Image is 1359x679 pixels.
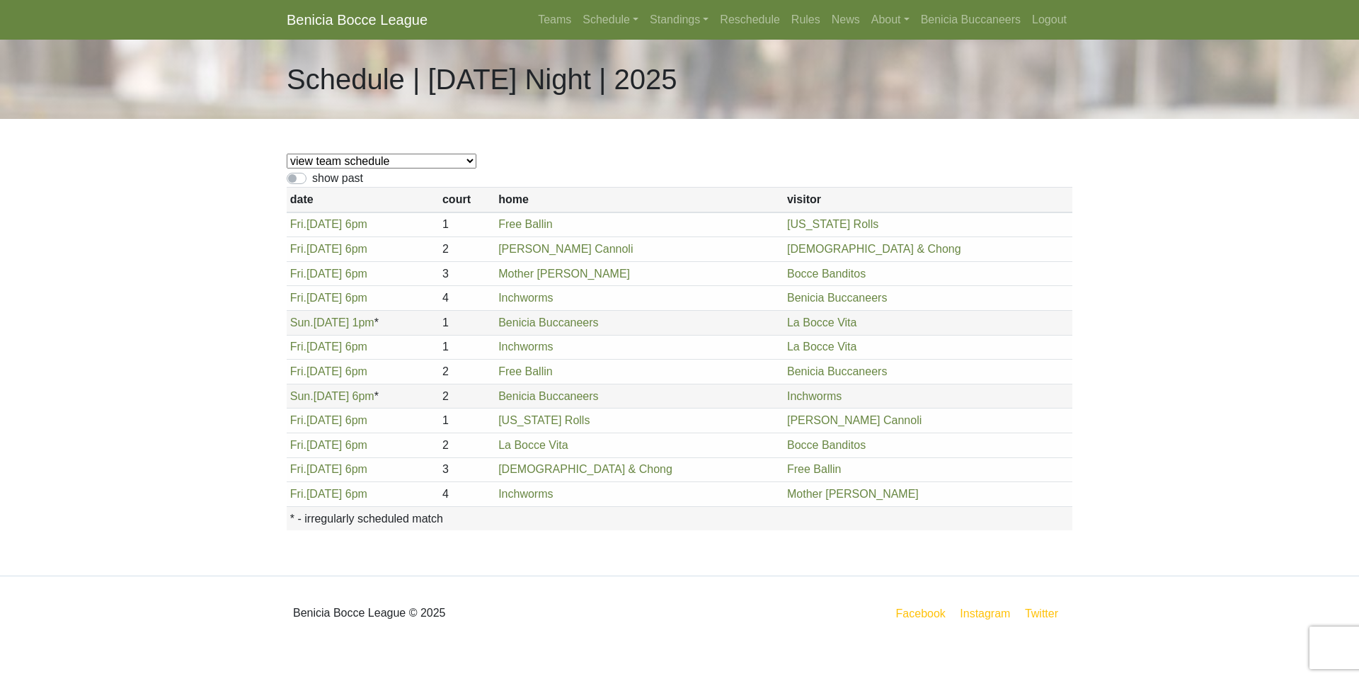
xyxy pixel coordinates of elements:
td: 1 [439,409,495,433]
h1: Schedule | [DATE] Night | 2025 [287,62,677,96]
span: Fri. [290,463,306,475]
span: Fri. [290,341,306,353]
a: [PERSON_NAME] Cannoli [498,243,633,255]
td: 1 [439,335,495,360]
a: Benicia Buccaneers [498,316,598,329]
a: Benicia Buccaneers [787,292,887,304]
span: Fri. [290,439,306,451]
a: Reschedule [714,6,786,34]
a: Inchworms [498,341,553,353]
a: Standings [644,6,714,34]
span: Sun. [290,316,314,329]
td: 2 [439,433,495,457]
a: Free Ballin [498,218,552,230]
a: Bocce Banditos [787,268,866,280]
a: [PERSON_NAME] Cannoli [787,414,922,426]
td: 3 [439,457,495,482]
a: Fri.[DATE] 6pm [290,341,367,353]
a: Benicia Buccaneers [498,390,598,402]
td: 4 [439,482,495,507]
a: Fri.[DATE] 6pm [290,218,367,230]
th: * - irregularly scheduled match [287,506,1072,530]
a: La Bocce Vita [787,341,856,353]
td: 1 [439,212,495,237]
a: Fri.[DATE] 6pm [290,292,367,304]
a: Sun.[DATE] 1pm [290,316,374,329]
a: Twitter [1022,605,1070,622]
a: Rules [786,6,826,34]
td: 3 [439,261,495,286]
span: Fri. [290,292,306,304]
a: Fri.[DATE] 6pm [290,243,367,255]
div: Benicia Bocce League © 2025 [276,588,679,639]
td: 2 [439,237,495,262]
td: 2 [439,360,495,384]
a: Instagram [957,605,1013,622]
a: About [866,6,915,34]
a: Benicia Buccaneers [915,6,1026,34]
a: Fri.[DATE] 6pm [290,439,367,451]
a: Fri.[DATE] 6pm [290,414,367,426]
a: Benicia Bocce League [287,6,428,34]
th: visitor [784,188,1072,212]
a: Sun.[DATE] 6pm [290,390,374,402]
a: Facebook [893,605,948,622]
td: 4 [439,286,495,311]
a: Teams [532,6,577,34]
a: [US_STATE] Rolls [498,414,590,426]
a: Mother [PERSON_NAME] [787,488,919,500]
a: La Bocce Vita [787,316,856,329]
a: [US_STATE] Rolls [787,218,878,230]
a: Schedule [577,6,644,34]
th: home [495,188,784,212]
span: Fri. [290,243,306,255]
a: Free Ballin [498,365,552,377]
a: Inchworms [787,390,842,402]
td: 2 [439,384,495,409]
span: Fri. [290,488,306,500]
a: Fri.[DATE] 6pm [290,268,367,280]
a: La Bocce Vita [498,439,568,451]
td: 1 [439,310,495,335]
th: date [287,188,439,212]
a: Benicia Buccaneers [787,365,887,377]
a: News [826,6,866,34]
th: court [439,188,495,212]
a: [DEMOGRAPHIC_DATA] & Chong [498,463,672,475]
span: Fri. [290,218,306,230]
a: Bocce Banditos [787,439,866,451]
a: Logout [1026,6,1072,34]
a: Fri.[DATE] 6pm [290,488,367,500]
a: [DEMOGRAPHIC_DATA] & Chong [787,243,961,255]
span: Fri. [290,268,306,280]
a: Free Ballin [787,463,841,475]
a: Fri.[DATE] 6pm [290,365,367,377]
a: Inchworms [498,488,553,500]
span: Sun. [290,390,314,402]
a: Fri.[DATE] 6pm [290,463,367,475]
span: Fri. [290,414,306,426]
a: Mother [PERSON_NAME] [498,268,630,280]
label: show past [312,170,363,187]
span: Fri. [290,365,306,377]
a: Inchworms [498,292,553,304]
